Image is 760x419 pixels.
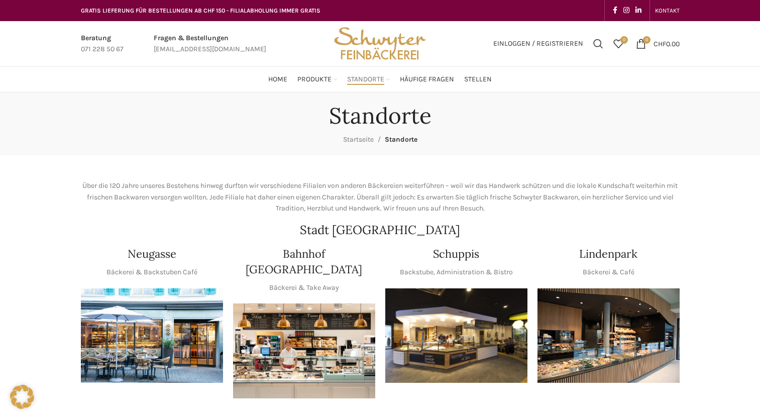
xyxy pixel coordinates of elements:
[128,246,176,262] h4: Neugasse
[81,33,124,55] a: Infobox link
[588,34,608,54] a: Suchen
[655,7,680,14] span: KONTAKT
[400,267,513,278] p: Backstube, Administration & Bistro
[654,39,680,48] bdi: 0.00
[81,224,680,236] h2: Stadt [GEOGRAPHIC_DATA]
[400,75,454,84] span: Häufige Fragen
[385,288,527,383] img: 150130-Schwyter-013
[631,34,685,54] a: 0 CHF0.00
[81,180,680,214] p: Über die 120 Jahre unseres Bestehens hinweg durften wir verschiedene Filialen von anderen Bäckere...
[331,21,429,66] img: Bäckerei Schwyter
[620,4,632,18] a: Instagram social link
[620,36,628,44] span: 0
[347,69,390,89] a: Standorte
[233,303,375,398] img: Bahnhof St. Gallen
[610,4,620,18] a: Facebook social link
[632,4,644,18] a: Linkedin social link
[76,69,685,89] div: Main navigation
[464,75,492,84] span: Stellen
[655,1,680,21] a: KONTAKT
[347,75,384,84] span: Standorte
[537,288,680,383] img: 017-e1571925257345
[106,267,197,278] p: Bäckerei & Backstuben Café
[488,34,588,54] a: Einloggen / Registrieren
[583,267,634,278] p: Bäckerei & Café
[268,69,287,89] a: Home
[650,1,685,21] div: Secondary navigation
[233,246,375,277] h4: Bahnhof [GEOGRAPHIC_DATA]
[385,135,417,144] span: Standorte
[608,34,628,54] div: Meine Wunschliste
[400,69,454,89] a: Häufige Fragen
[433,246,479,262] h4: Schuppis
[464,69,492,89] a: Stellen
[154,33,266,55] a: Infobox link
[654,39,666,48] span: CHF
[331,39,429,47] a: Site logo
[608,34,628,54] a: 0
[268,75,287,84] span: Home
[297,69,337,89] a: Produkte
[81,288,223,383] img: Neugasse
[643,36,650,44] span: 0
[269,282,339,293] p: Bäckerei & Take Away
[329,102,431,129] h1: Standorte
[297,75,332,84] span: Produkte
[493,40,583,47] span: Einloggen / Registrieren
[81,7,320,14] span: GRATIS LIEFERUNG FÜR BESTELLUNGEN AB CHF 150 - FILIALABHOLUNG IMMER GRATIS
[579,246,637,262] h4: Lindenpark
[343,135,374,144] a: Startseite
